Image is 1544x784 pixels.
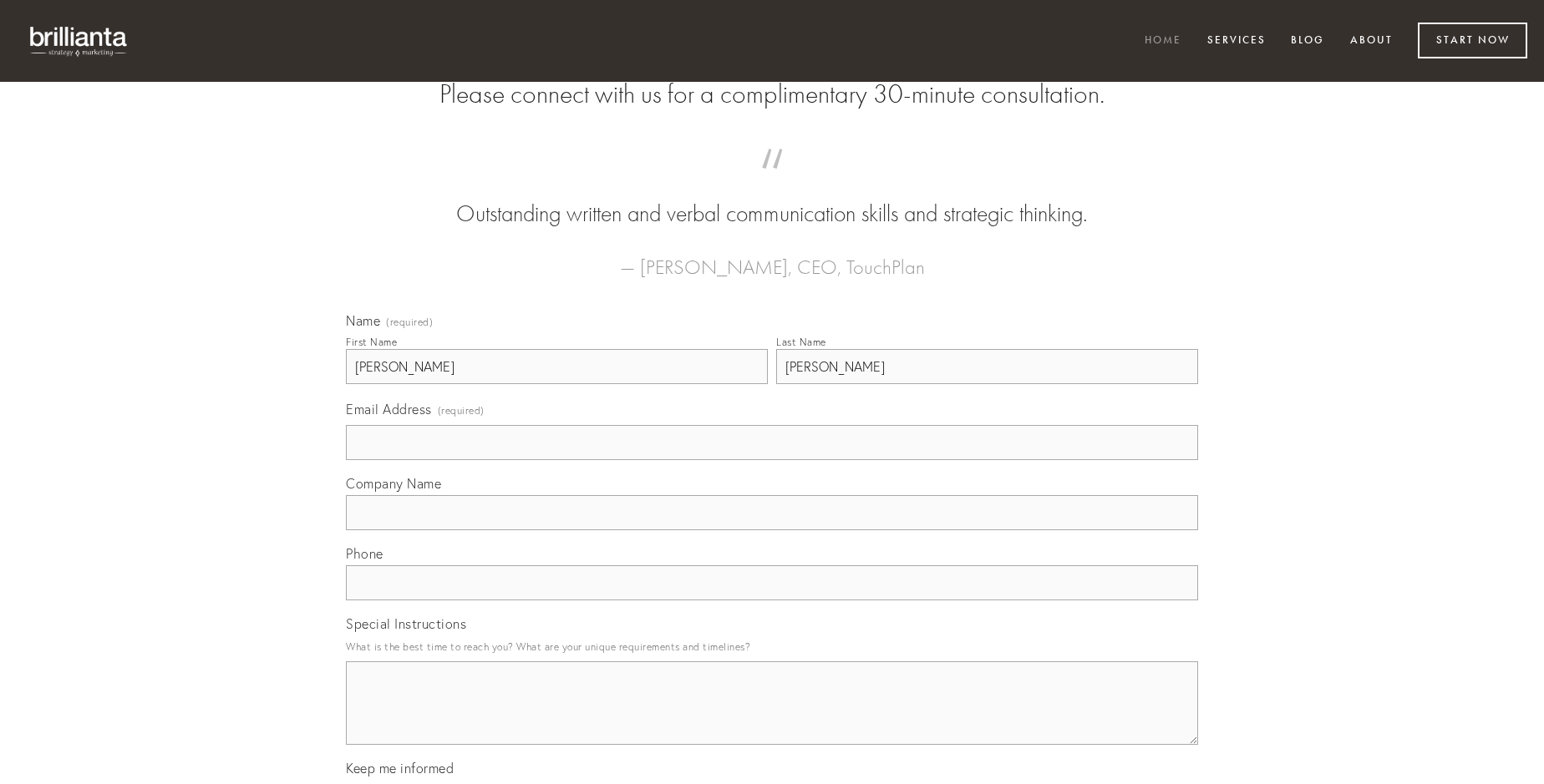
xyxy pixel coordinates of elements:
[346,615,466,632] span: Special Instructions
[346,760,454,776] span: Keep me informed
[1280,28,1335,55] a: Blog
[17,17,142,65] img: brillianta - research, strategy, marketing
[438,399,485,422] span: (required)
[346,336,397,348] div: First Name
[373,165,1171,230] blockquote: Outstanding written and verbal communication skills and strategic thinking.
[1418,23,1527,58] a: Start Now
[1134,28,1192,55] a: Home
[346,78,1198,110] h2: Please connect with us for a complimentary 30-minute consultation.
[1196,28,1277,55] a: Services
[346,401,432,417] span: Email Address
[373,230,1171,284] figcaption: — [PERSON_NAME], CEO, TouchPlan
[386,317,433,327] span: (required)
[1339,28,1404,55] a: About
[776,336,826,348] div: Last Name
[346,475,441,492] span: Company Name
[346,545,383,562] span: Phone
[373,165,1171,198] span: “
[346,312,380,329] span: Name
[346,635,1198,658] p: What is the best time to reach you? What are your unique requirements and timelines?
